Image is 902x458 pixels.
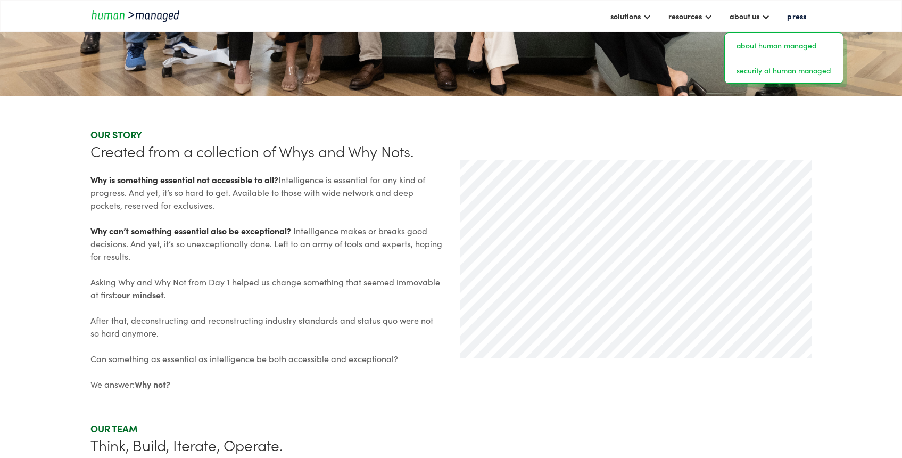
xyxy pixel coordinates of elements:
a: security at human managed [729,62,839,79]
div: Created from a collection of Whys and Why Nots. [90,141,443,160]
div: Intelligence is essential for any kind of progress.​ And yet, it’s so hard to get. ​Available to ... [90,173,443,390]
div: resources [663,7,718,25]
a: press [782,7,812,25]
a: home [90,9,186,23]
div: solutions [605,7,657,25]
strong: Why not? [135,378,170,390]
div: resources [668,10,702,22]
strong: Why is something essential not accessible to all?​ [90,174,278,185]
div: solutions [610,10,641,22]
a: about human managed [729,37,839,54]
strong: our mindset [117,289,164,300]
div: about us [724,7,775,25]
div: Think, Build, Iterate, Operate. [90,435,812,454]
strong: Why can’t something essential also be exceptional? ​​ [90,225,293,236]
div: Our team [90,422,812,435]
div: Our Story [90,128,443,141]
div: about us [730,10,759,22]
